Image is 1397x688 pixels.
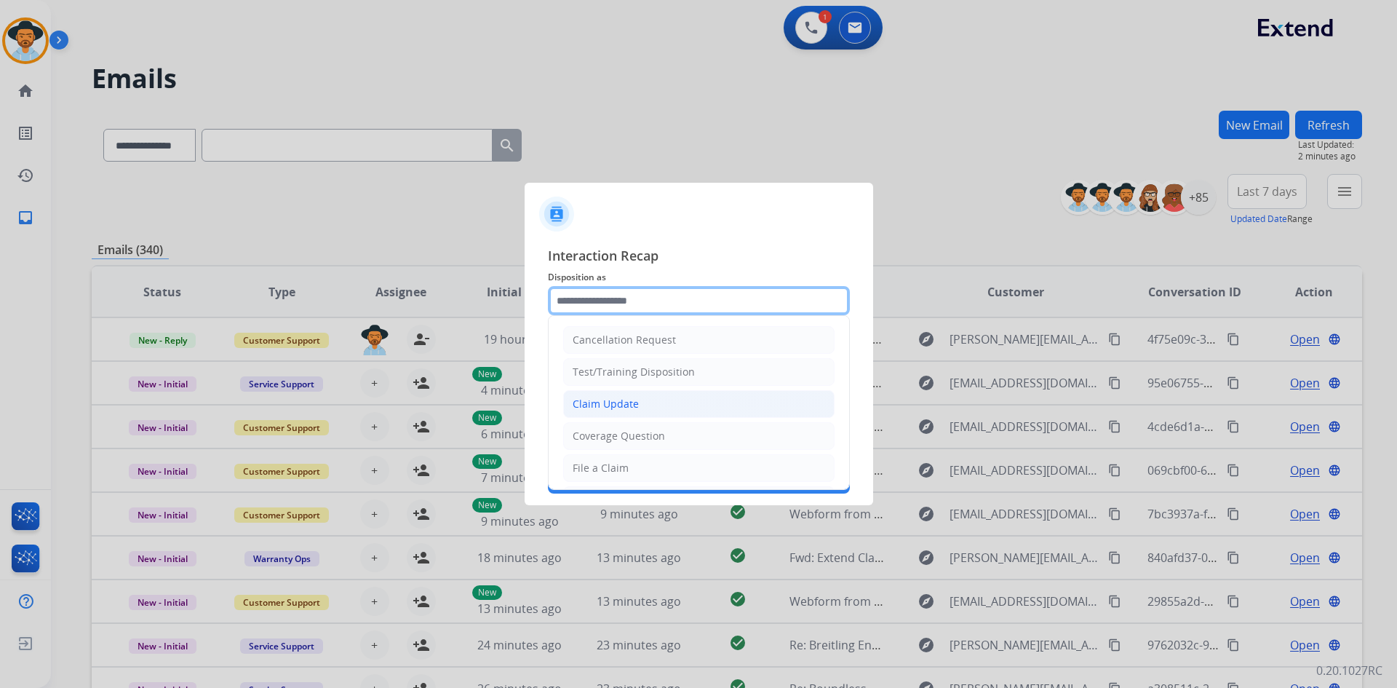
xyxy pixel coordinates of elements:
[573,397,639,411] div: Claim Update
[573,461,629,475] div: File a Claim
[573,429,665,443] div: Coverage Question
[539,197,574,232] img: contactIcon
[548,269,850,286] span: Disposition as
[1316,662,1382,679] p: 0.20.1027RC
[573,365,695,379] div: Test/Training Disposition
[573,333,676,347] div: Cancellation Request
[548,245,850,269] span: Interaction Recap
